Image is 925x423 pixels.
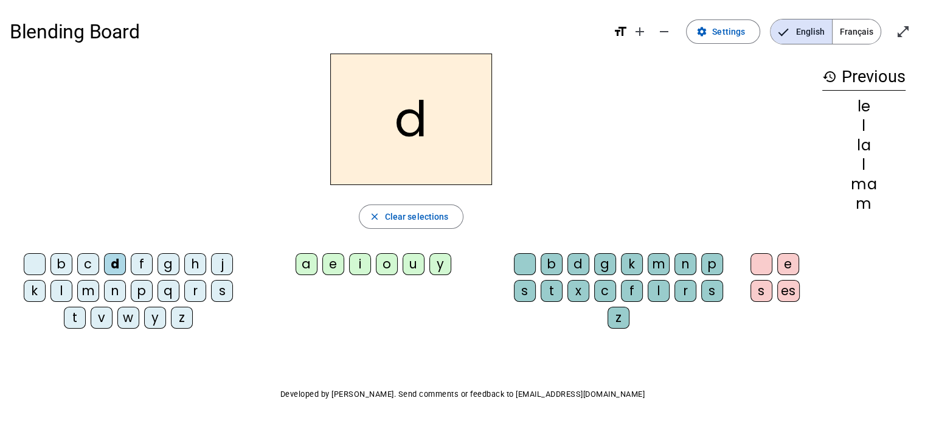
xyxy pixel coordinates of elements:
[822,69,837,84] mat-icon: history
[369,211,380,222] mat-icon: close
[657,24,671,39] mat-icon: remove
[131,253,153,275] div: f
[750,280,772,302] div: s
[648,280,670,302] div: l
[184,280,206,302] div: r
[822,99,906,114] div: le
[567,280,589,302] div: x
[104,280,126,302] div: n
[171,307,193,329] div: z
[541,280,563,302] div: t
[211,253,233,275] div: j
[770,19,881,44] mat-button-toggle-group: Language selection
[896,24,910,39] mat-icon: open_in_full
[621,280,643,302] div: f
[330,54,492,185] h2: d
[686,19,760,44] button: Settings
[822,138,906,153] div: la
[822,63,906,91] h3: Previous
[50,280,72,302] div: l
[652,19,676,44] button: Decrease font size
[211,280,233,302] div: s
[77,280,99,302] div: m
[674,280,696,302] div: r
[822,158,906,172] div: l
[891,19,915,44] button: Enter full screen
[628,19,652,44] button: Increase font size
[376,253,398,275] div: o
[158,280,179,302] div: q
[822,119,906,133] div: l
[349,253,371,275] div: i
[322,253,344,275] div: e
[833,19,881,44] span: Français
[24,280,46,302] div: k
[777,280,800,302] div: es
[771,19,832,44] span: English
[822,197,906,211] div: m
[608,307,629,329] div: z
[64,307,86,329] div: t
[541,253,563,275] div: b
[359,205,464,229] button: Clear selections
[514,280,536,302] div: s
[701,280,723,302] div: s
[613,24,628,39] mat-icon: format_size
[144,307,166,329] div: y
[632,24,647,39] mat-icon: add
[50,253,72,275] div: b
[385,209,449,224] span: Clear selections
[777,253,799,275] div: e
[696,26,707,37] mat-icon: settings
[10,387,915,402] p: Developed by [PERSON_NAME]. Send comments or feedback to [EMAIL_ADDRESS][DOMAIN_NAME]
[594,253,616,275] div: g
[674,253,696,275] div: n
[712,24,745,39] span: Settings
[104,253,126,275] div: d
[648,253,670,275] div: m
[10,12,603,51] h1: Blending Board
[296,253,317,275] div: a
[822,177,906,192] div: ma
[117,307,139,329] div: w
[701,253,723,275] div: p
[621,253,643,275] div: k
[429,253,451,275] div: y
[594,280,616,302] div: c
[567,253,589,275] div: d
[77,253,99,275] div: c
[158,253,179,275] div: g
[403,253,424,275] div: u
[184,253,206,275] div: h
[131,280,153,302] div: p
[91,307,113,329] div: v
